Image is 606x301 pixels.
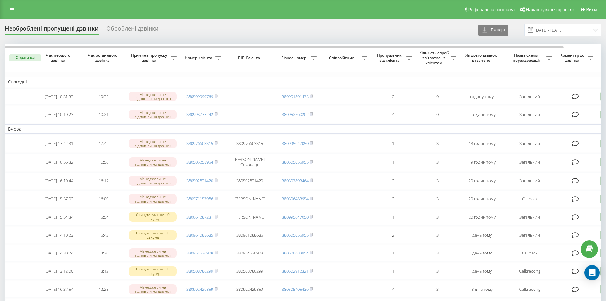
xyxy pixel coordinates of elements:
span: Налаштування профілю [526,7,575,12]
div: Менеджери не відповіли на дзвінок [129,176,177,186]
div: Менеджери не відповіли на дзвінок [129,284,177,294]
a: 380971157986 [186,196,213,202]
td: Загальний [504,106,555,123]
td: 19 годин тому [460,153,504,171]
button: Обрати всі [9,54,41,61]
td: 10:32 [81,88,126,105]
td: 3 [415,281,460,298]
span: Кількість спроб зв'язатись з клієнтом [418,50,451,65]
td: [DATE] 14:30:24 [37,245,81,262]
span: Номер клієнта [183,55,215,61]
td: Загальний [504,209,555,226]
td: [PERSON_NAME] [224,190,275,207]
td: 0 [415,106,460,123]
a: 380505055955 [282,159,309,165]
td: 2 [371,190,415,207]
span: Час першого дзвінка [42,53,76,63]
span: Реферальна програма [468,7,515,12]
a: 380992429859 [186,286,213,292]
td: 3 [415,153,460,171]
td: 16:56 [81,153,126,171]
td: 13:12 [81,263,126,280]
td: 20 годин тому [460,172,504,189]
td: 10:21 [81,106,126,123]
a: 380976603315 [186,140,213,146]
a: 380993777242 [186,111,213,117]
td: 1 [371,153,415,171]
span: ПІБ Клієнта [230,55,270,61]
div: Менеджери не відповіли на дзвінок [129,248,177,258]
a: 380505055955 [282,232,309,238]
div: Open Intercom Messenger [584,265,600,280]
div: Менеджери не відповіли на дзвінок [129,157,177,167]
td: [DATE] 14:10:23 [37,227,81,244]
span: Співробітник [323,55,362,61]
td: день тому [460,227,504,244]
span: Час останнього дзвінка [86,53,121,63]
td: Callback [504,245,555,262]
td: годину тому [460,88,504,105]
span: Пропущених від клієнта [374,53,406,63]
a: 380506483954 [282,196,309,202]
a: 380502912321 [282,268,309,274]
td: 12:28 [81,281,126,298]
a: 380507893464 [282,178,309,183]
div: Менеджери не відповіли на дзвінок [129,139,177,148]
td: 3 [415,172,460,189]
td: 16:00 [81,190,126,207]
td: Загальний [504,172,555,189]
td: 3 [415,245,460,262]
td: Callback [504,190,555,207]
td: Загальний [504,135,555,152]
td: [DATE] 17:42:31 [37,135,81,152]
td: день тому [460,245,504,262]
td: 3 [415,135,460,152]
a: 380661287231 [186,214,213,220]
span: Бізнес номер [278,55,311,61]
a: 380961088685 [186,232,213,238]
div: Скинуто раніше 10 секунд [129,230,177,240]
div: Необроблені пропущені дзвінки [5,25,99,35]
td: [DATE] 15:54:34 [37,209,81,226]
a: 380508786299 [186,268,213,274]
td: [DATE] 10:31:33 [37,88,81,105]
a: 380506483954 [282,250,309,256]
td: 14:30 [81,245,126,262]
td: Загальний [504,153,555,171]
span: Назва схеми переадресації [507,53,546,63]
td: 4 [371,106,415,123]
td: 17:42 [81,135,126,152]
td: 16:12 [81,172,126,189]
span: Як довго дзвінок втрачено [465,53,499,63]
td: Загальний [504,88,555,105]
td: [DATE] 10:10:23 [37,106,81,123]
td: 380961088685 [224,227,275,244]
td: [DATE] 13:12:00 [37,263,81,280]
td: Calltracking [504,281,555,298]
td: 1 [371,263,415,280]
a: 380502831420 [186,178,213,183]
div: Менеджери не відповіли на дзвінок [129,194,177,204]
td: 4 [371,281,415,298]
a: 380995647050 [282,214,309,220]
td: 380508786299 [224,263,275,280]
a: 380995647050 [282,140,309,146]
td: 3 [415,190,460,207]
td: 2 години тому [460,106,504,123]
td: Загальний [504,227,555,244]
span: Причина пропуску дзвінка [129,53,171,63]
div: Оброблені дзвінки [106,25,158,35]
td: 18 годин тому [460,135,504,152]
td: 380954536908 [224,245,275,262]
td: 1 [371,135,415,152]
td: 15:43 [81,227,126,244]
td: 2 [371,172,415,189]
td: [DATE] 16:56:32 [37,153,81,171]
td: [PERSON_NAME]-Соковець [224,153,275,171]
td: 1 [371,209,415,226]
td: 8 днів тому [460,281,504,298]
span: Вихід [586,7,597,12]
td: 20 годин тому [460,190,504,207]
td: 2 [371,227,415,244]
td: 15:54 [81,209,126,226]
